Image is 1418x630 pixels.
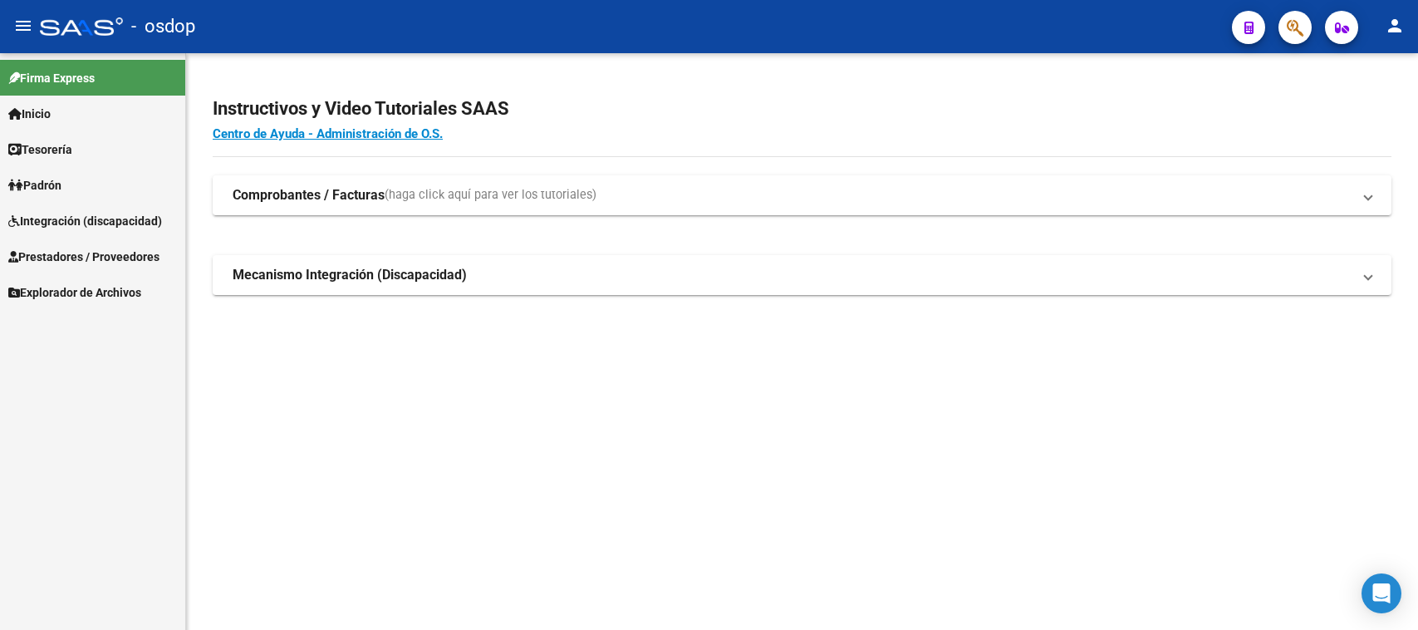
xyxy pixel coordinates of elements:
[213,93,1391,125] h2: Instructivos y Video Tutoriales SAAS
[8,283,141,302] span: Explorador de Archivos
[1362,573,1401,613] div: Open Intercom Messenger
[213,255,1391,295] mat-expansion-panel-header: Mecanismo Integración (Discapacidad)
[1385,16,1405,36] mat-icon: person
[8,105,51,123] span: Inicio
[13,16,33,36] mat-icon: menu
[233,186,385,204] strong: Comprobantes / Facturas
[385,186,596,204] span: (haga click aquí para ver los tutoriales)
[233,266,467,284] strong: Mecanismo Integración (Discapacidad)
[8,140,72,159] span: Tesorería
[8,176,61,194] span: Padrón
[8,212,162,230] span: Integración (discapacidad)
[213,175,1391,215] mat-expansion-panel-header: Comprobantes / Facturas(haga click aquí para ver los tutoriales)
[213,126,443,141] a: Centro de Ayuda - Administración de O.S.
[8,248,159,266] span: Prestadores / Proveedores
[131,8,195,45] span: - osdop
[8,69,95,87] span: Firma Express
